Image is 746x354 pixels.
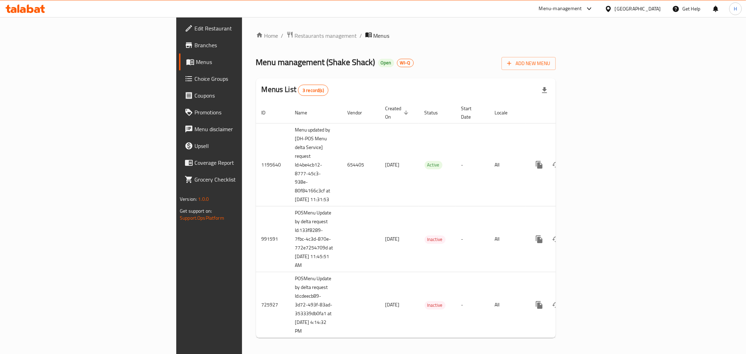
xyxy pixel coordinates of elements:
td: 654405 [342,123,380,206]
span: Inactive [425,301,446,309]
span: [DATE] [385,300,400,309]
a: Upsell [179,137,301,154]
span: Name [295,108,317,117]
h2: Menus List [262,84,328,96]
td: Menu updated by [DH-POS Menu delta Service] request Id:4be4cb12-8777-45c3-938e-80f84166c3cf at [D... [290,123,342,206]
span: Vendor [348,108,371,117]
span: Created On [385,104,411,121]
li: / [360,31,362,40]
span: Open [378,60,394,66]
a: Grocery Checklist [179,171,301,188]
a: Choice Groups [179,70,301,87]
span: Menus [374,31,390,40]
span: [DATE] [385,160,400,169]
span: Menu disclaimer [194,125,295,133]
span: Add New Menu [507,59,550,68]
a: Restaurants management [286,31,357,40]
span: Menus [196,58,295,66]
div: Inactive [425,235,446,244]
td: All [489,123,525,206]
span: Grocery Checklist [194,175,295,184]
a: Promotions [179,104,301,121]
span: Active [425,161,442,169]
span: Edit Restaurant [194,24,295,33]
a: Branches [179,37,301,54]
span: Promotions [194,108,295,116]
th: Actions [525,102,604,123]
td: - [456,123,489,206]
div: Export file [536,82,553,99]
span: Upsell [194,142,295,150]
span: Menu management ( Shake Shack ) [256,54,375,70]
button: Change Status [548,231,564,248]
span: Choice Groups [194,75,295,83]
span: 3 record(s) [298,87,328,94]
span: Status [425,108,447,117]
button: Change Status [548,297,564,313]
td: - [456,206,489,272]
td: All [489,206,525,272]
span: Version: [180,194,197,204]
a: Coupons [179,87,301,104]
div: Menu-management [539,5,582,13]
td: POSMenu Update by delta request Id:133f8289-7fbc-4c3d-870e-772e7254709d at [DATE] 11:45:51 AM [290,206,342,272]
a: Menus [179,54,301,70]
div: Total records count [298,85,328,96]
span: Inactive [425,235,446,243]
a: Edit Restaurant [179,20,301,37]
button: Change Status [548,156,564,173]
span: Coverage Report [194,158,295,167]
div: Open [378,59,394,67]
button: more [531,156,548,173]
span: H [734,5,737,13]
div: [GEOGRAPHIC_DATA] [615,5,661,13]
a: Coverage Report [179,154,301,171]
button: more [531,297,548,313]
td: POSMenu Update by delta request Id:cdeecb89-3d72-493f-83ad-353339db0fa1 at [DATE] 4:14:32 PM [290,272,342,338]
span: Start Date [461,104,481,121]
span: [DATE] [385,234,400,243]
nav: breadcrumb [256,31,556,40]
table: enhanced table [256,102,604,338]
span: ID [262,108,275,117]
span: WI-Q [397,60,413,66]
td: All [489,272,525,338]
span: 1.0.0 [198,194,209,204]
a: Support.OpsPlatform [180,213,224,222]
span: Locale [495,108,517,117]
span: Branches [194,41,295,49]
td: - [456,272,489,338]
a: Menu disclaimer [179,121,301,137]
span: Get support on: [180,206,212,215]
button: Add New Menu [502,57,556,70]
span: Restaurants management [295,31,357,40]
span: Coupons [194,91,295,100]
button: more [531,231,548,248]
div: Inactive [425,301,446,310]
